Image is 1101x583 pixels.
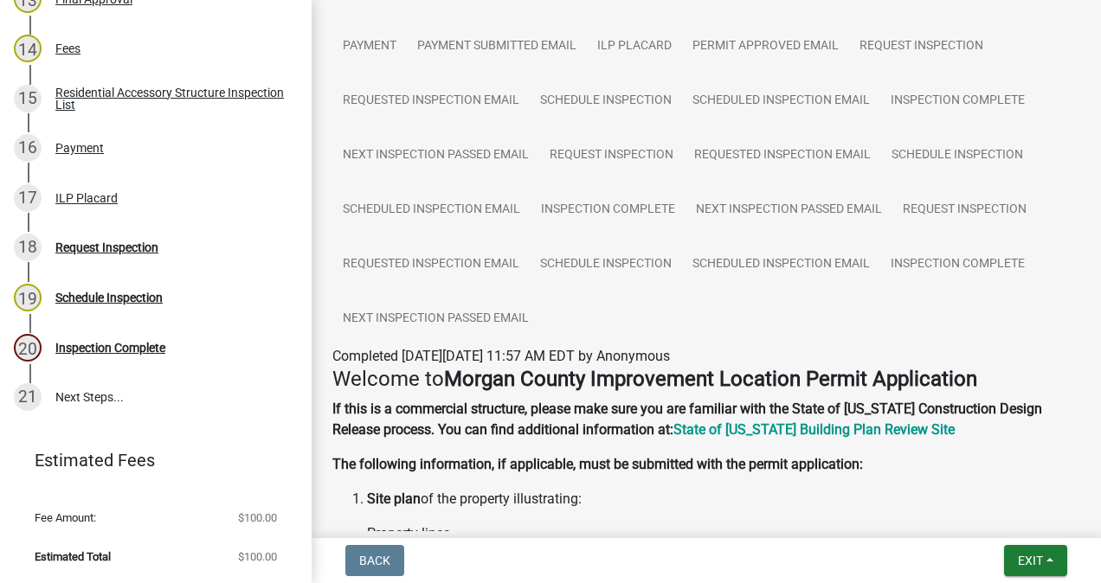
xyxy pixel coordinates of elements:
div: 18 [14,234,42,261]
a: Next Inspection Passed Email [332,128,539,183]
li: of the property illustrating: [367,489,1080,509]
div: Schedule Inspection [55,291,163,304]
a: Schedule Inspection [530,237,682,292]
a: Requested Inspection Email [332,74,530,129]
a: Next Inspection Passed Email [332,291,539,347]
a: Requested Inspection Email [332,237,530,292]
button: Exit [1004,545,1067,576]
a: Inspection Complete [880,237,1035,292]
a: Scheduled Inspection Email [682,74,880,129]
div: Payment [55,142,104,154]
span: Exit [1018,554,1043,567]
div: 17 [14,184,42,212]
a: Schedule Inspection [530,74,682,129]
a: Payment [332,19,407,74]
a: Schedule Inspection [881,128,1033,183]
a: Estimated Fees [14,443,284,477]
strong: The following information, if applicable, must be submitted with the permit application: [332,456,863,472]
span: Completed [DATE][DATE] 11:57 AM EDT by Anonymous [332,348,670,364]
div: 14 [14,35,42,62]
a: Request Inspection [849,19,994,74]
strong: Morgan County Improvement Location Permit Application [444,367,977,391]
div: Inspection Complete [55,342,165,354]
li: Property lines. [367,523,1080,544]
div: 20 [14,334,42,362]
a: Next Inspection Passed Email [686,183,892,238]
span: $100.00 [238,512,277,523]
a: State of [US_STATE] Building Plan Review Site [673,421,955,438]
span: Fee Amount: [35,512,96,523]
a: Scheduled Inspection Email [682,237,880,292]
span: Estimated Total [35,551,111,562]
a: Requested Inspection Email [684,128,881,183]
strong: If this is a commercial structure, please make sure you are familiar with the State of [US_STATE]... [332,400,1042,438]
a: Request Inspection [539,128,684,183]
button: Back [345,545,404,576]
h4: Welcome to [332,367,1080,392]
strong: Site plan [367,490,421,507]
div: 21 [14,383,42,411]
a: ILP Placard [587,19,682,74]
div: 15 [14,85,42,112]
div: Residential Accessory Structure Inspection List [55,86,284,111]
div: ILP Placard [55,192,118,204]
div: 16 [14,134,42,162]
span: $100.00 [238,551,277,562]
div: Request Inspection [55,241,158,253]
div: Fees [55,42,80,54]
a: Permit Approved Email [682,19,849,74]
a: Inspection Complete [880,74,1035,129]
a: Inspection Complete [531,183,686,238]
div: 19 [14,284,42,311]
a: Scheduled Inspection Email [332,183,531,238]
a: Request Inspection [892,183,1037,238]
a: Payment Submitted Email [407,19,587,74]
span: Back [359,554,390,567]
